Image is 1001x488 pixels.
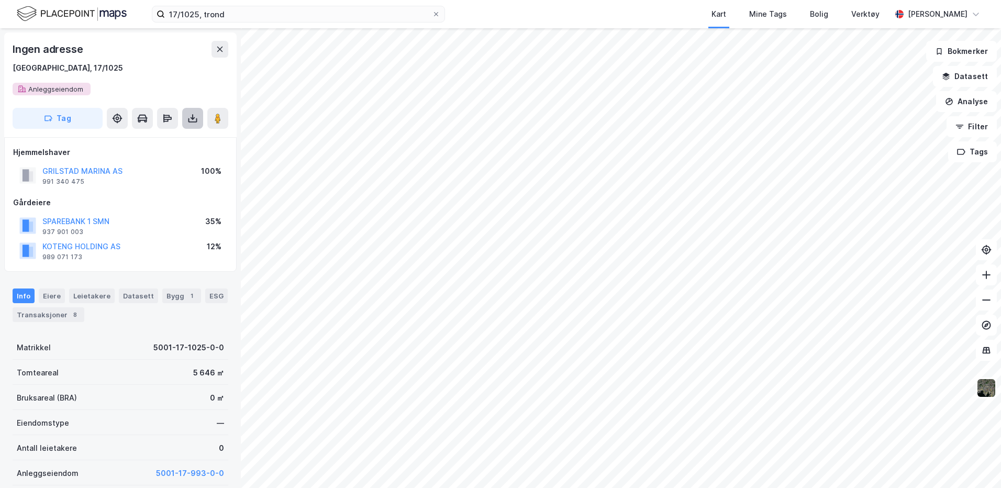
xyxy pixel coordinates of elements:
div: Info [13,289,35,303]
input: Søk på adresse, matrikkel, gårdeiere, leietakere eller personer [165,6,432,22]
div: ESG [205,289,228,303]
img: logo.f888ab2527a4732fd821a326f86c7f29.svg [17,5,127,23]
div: Verktøy [851,8,880,20]
div: Hjemmelshaver [13,146,228,159]
div: 35% [205,215,221,228]
div: 12% [207,240,221,253]
div: 989 071 173 [42,253,82,261]
div: Mine Tags [749,8,787,20]
div: Eiere [39,289,65,303]
div: 0 [219,442,224,454]
div: Matrikkel [17,341,51,354]
div: Antall leietakere [17,442,77,454]
div: Eiendomstype [17,417,69,429]
div: Bolig [810,8,828,20]
div: 8 [70,309,80,320]
div: 1 [186,291,197,301]
button: Tags [948,141,997,162]
div: Tomteareal [17,367,59,379]
div: Datasett [119,289,158,303]
div: Gårdeiere [13,196,228,209]
button: Bokmerker [926,41,997,62]
div: Anleggseiendom [17,467,79,480]
button: Tag [13,108,103,129]
div: 5 646 ㎡ [193,367,224,379]
button: Filter [947,116,997,137]
div: Kart [711,8,726,20]
img: 9k= [976,378,996,398]
div: Bruksareal (BRA) [17,392,77,404]
div: [PERSON_NAME] [908,8,967,20]
div: — [217,417,224,429]
div: 0 ㎡ [210,392,224,404]
div: Leietakere [69,289,115,303]
iframe: Chat Widget [949,438,1001,488]
div: 100% [201,165,221,178]
div: Transaksjoner [13,307,84,322]
div: [GEOGRAPHIC_DATA], 17/1025 [13,62,123,74]
div: 937 901 003 [42,228,83,236]
div: Bygg [162,289,201,303]
div: Ingen adresse [13,41,85,58]
button: Datasett [933,66,997,87]
div: 5001-17-1025-0-0 [153,341,224,354]
div: 991 340 475 [42,178,84,186]
button: 5001-17-993-0-0 [156,467,224,480]
button: Analyse [936,91,997,112]
div: Kontrollprogram for chat [949,438,1001,488]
